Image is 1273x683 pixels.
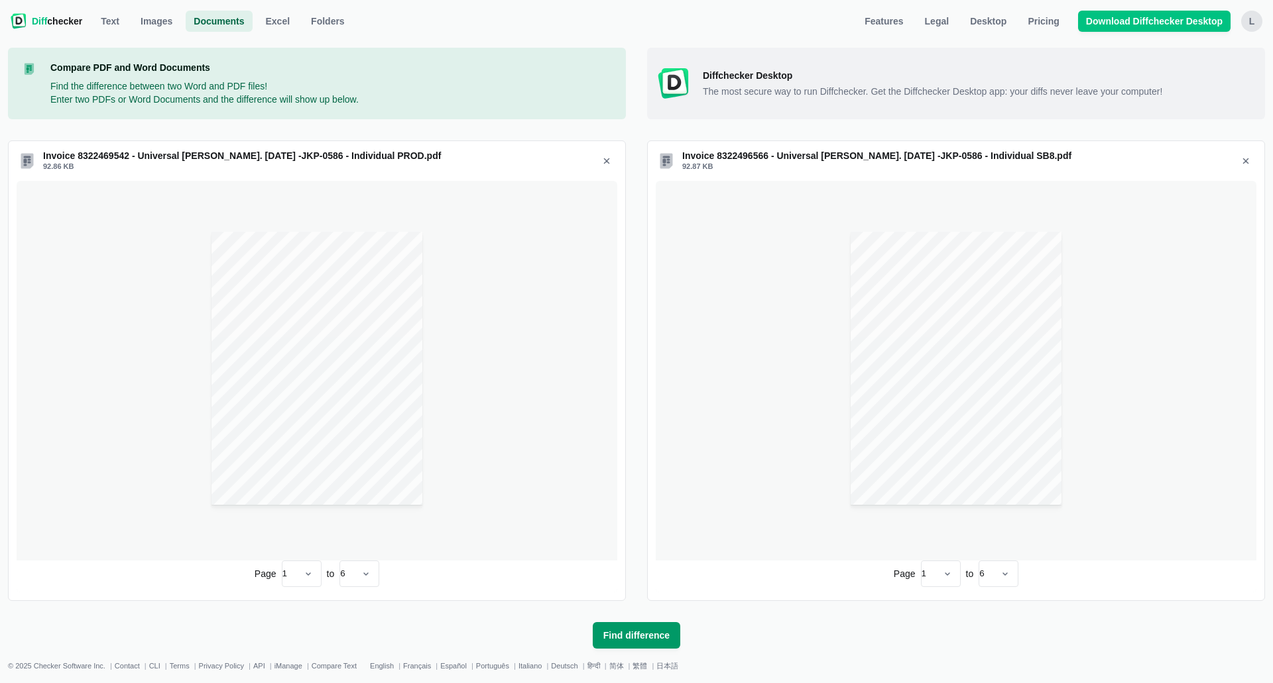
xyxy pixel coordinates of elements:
[93,11,127,32] a: Text
[593,622,680,649] button: Find difference
[191,15,247,28] span: Documents
[50,93,359,106] p: Enter two PDFs or Word Documents and the difference will show up below.
[922,15,952,28] span: Legal
[32,15,82,28] span: checker
[11,11,82,32] a: Diffchecker
[1078,11,1231,32] a: Download Diffchecker Desktop
[917,11,957,32] a: Legal
[894,567,916,580] span: Page
[587,662,600,670] a: हिन्दी
[149,662,160,670] a: CLI
[633,662,647,670] a: 繁體
[682,160,1230,173] div: 92.87 KB
[1020,11,1067,32] a: Pricing
[255,567,276,580] span: Page
[327,567,335,580] span: to
[133,11,180,32] a: Images
[8,662,115,670] li: © 2025 Checker Software Inc.
[609,662,624,670] a: 简体
[186,11,252,32] a: Documents
[253,662,265,670] a: API
[312,662,357,670] a: Compare Text
[11,13,27,29] img: Diffchecker logo
[43,149,591,162] div: Invoice 8322469542 - Universal McCann. Mar 2025 -JKP-0586 - Individual PROD.pdf
[551,662,577,670] a: Deutsch
[647,48,1265,119] a: Diffchecker Desktop iconDiffchecker Desktop The most secure way to run Diffchecker. Get the Diffc...
[1025,15,1061,28] span: Pricing
[32,16,47,26] span: Diff
[43,160,591,173] div: 92.86 KB
[263,15,293,28] span: Excel
[308,15,347,28] span: Folders
[656,662,678,670] a: 日本語
[138,15,175,28] span: Images
[1235,150,1256,172] button: Remove Invoice 8322496566 - Universal McCann. Mar 2025 -JKP-0586 - Individual SB8.pdf
[862,15,906,28] span: Features
[518,662,542,670] a: Italiano
[967,15,1009,28] span: Desktop
[1241,11,1262,32] button: l
[199,662,244,670] a: Privacy Policy
[403,662,431,670] a: Français
[303,11,353,32] button: Folders
[98,15,122,28] span: Text
[703,69,1254,82] span: Diffchecker Desktop
[658,68,690,99] img: Diffchecker Desktop icon
[115,662,140,670] a: Contact
[170,662,190,670] a: Terms
[966,567,974,580] span: to
[50,61,359,74] h1: Compare PDF and Word Documents
[601,629,672,642] span: Find difference
[476,662,509,670] a: Português
[857,11,911,32] a: Features
[258,11,298,32] a: Excel
[370,662,394,670] a: English
[274,662,302,670] a: iManage
[1083,15,1225,28] span: Download Diffchecker Desktop
[440,662,467,670] a: Español
[596,150,617,172] button: Remove Invoice 8322469542 - Universal McCann. Mar 2025 -JKP-0586 - Individual PROD.pdf
[962,11,1014,32] a: Desktop
[703,85,1254,98] span: The most secure way to run Diffchecker. Get the Diffchecker Desktop app: your diffs never leave y...
[50,79,359,93] p: Find the difference between two Word and PDF files!
[682,149,1230,162] div: Invoice 8322496566 - Universal McCann. Mar 2025 -JKP-0586 - Individual SB8.pdf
